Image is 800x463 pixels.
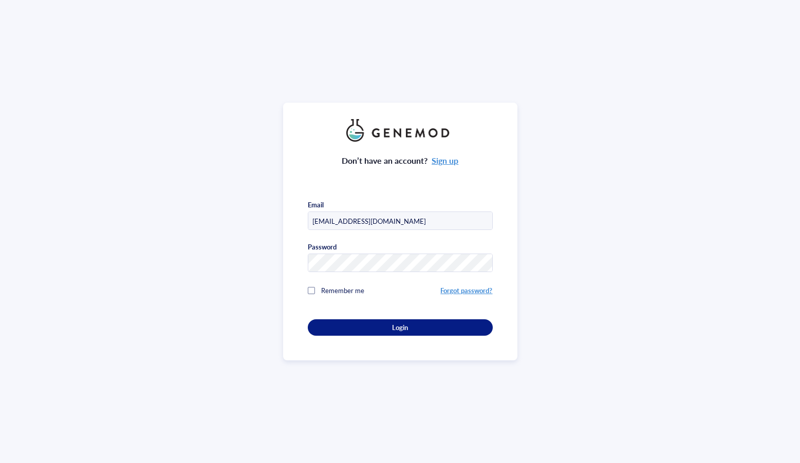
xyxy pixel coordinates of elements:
[392,323,408,332] span: Login
[308,319,493,336] button: Login
[346,119,454,142] img: genemod_logo_light-BcqUzbGq.png
[440,285,492,295] a: Forgot password?
[432,155,458,166] a: Sign up
[308,242,337,252] div: Password
[321,285,364,295] span: Remember me
[308,200,324,209] div: Email
[342,154,459,167] div: Don’t have an account?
